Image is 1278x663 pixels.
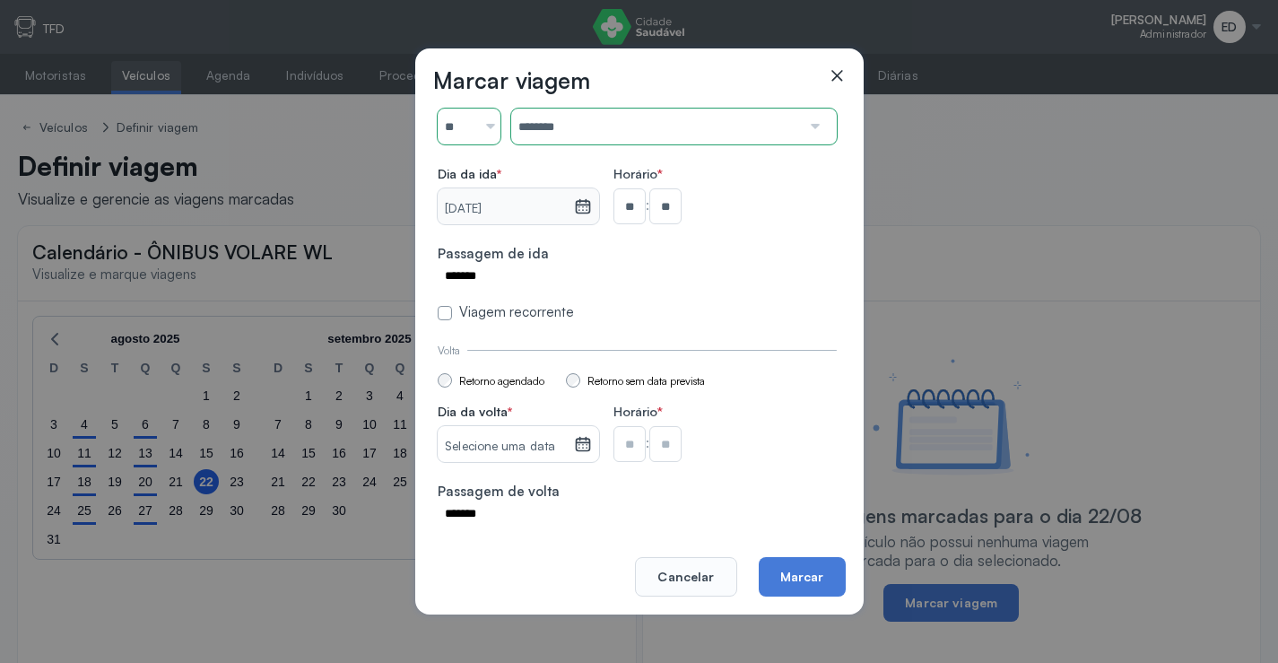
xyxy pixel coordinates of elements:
[635,557,736,597] button: Cancelar
[613,404,657,419] span: Horário
[438,484,560,501] span: Passagem de volta
[445,200,566,218] small: [DATE]
[438,404,512,420] span: Dia da volta
[438,343,460,358] div: Volta
[587,374,705,388] span: Retorno sem data prevista
[459,374,544,388] span: Retorno agendado
[613,166,657,181] span: Horário
[613,188,682,224] div: :
[438,246,549,263] span: Passagem de ida
[613,426,682,462] div: :
[438,166,501,182] span: Dia da ida
[459,304,574,321] label: Viagem recorrente
[445,438,566,456] small: Selecione uma data
[433,66,591,94] h3: Marcar viagem
[759,557,846,597] button: Marcar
